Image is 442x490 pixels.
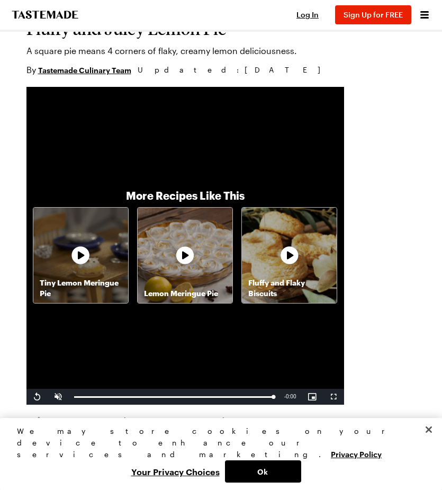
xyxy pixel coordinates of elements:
[242,278,337,299] p: Fluffy and Flaky Biscuits
[138,288,232,299] p: Lemon Meringue Pie
[74,396,274,398] div: Progress Bar
[26,19,416,38] h1: Fluffy and Juicy Lemon Pie
[48,389,69,405] button: Unmute
[17,425,416,483] div: Privacy
[26,64,131,76] p: By
[286,394,296,399] span: 0:00
[417,418,440,441] button: Close
[344,10,403,19] span: Sign Up for FREE
[296,10,319,19] span: Log In
[286,10,329,20] button: Log In
[43,415,247,426] span: Prep Time: 20 min
[323,389,344,405] button: Fullscreen
[126,188,245,203] p: More Recipes Like This
[331,449,382,459] a: More information about your privacy, opens in a new tab
[26,389,48,405] button: Replay
[138,64,331,76] span: Updated : [DATE]
[225,460,301,483] button: Ok
[418,8,431,22] button: Open menu
[11,11,79,19] a: To Tastemade Home Page
[33,207,129,303] a: Tiny Lemon Meringue PieRecipe image thumbnail
[33,278,128,299] p: Tiny Lemon Meringue Pie
[17,425,416,460] div: We may store cookies on your device to enhance our services and marketing.
[335,5,411,24] button: Sign Up for FREE
[284,394,286,399] span: -
[137,207,233,303] a: Lemon Meringue PieRecipe image thumbnail
[26,44,416,57] p: A square pie means 4 corners of flaky, creamy lemon deliciousness.
[126,460,225,483] button: Your Privacy Choices
[241,207,337,303] a: Fluffy and Flaky BiscuitsRecipe image thumbnail
[302,389,323,405] button: Picture-in-Picture
[38,64,131,76] a: Tastemade Culinary Team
